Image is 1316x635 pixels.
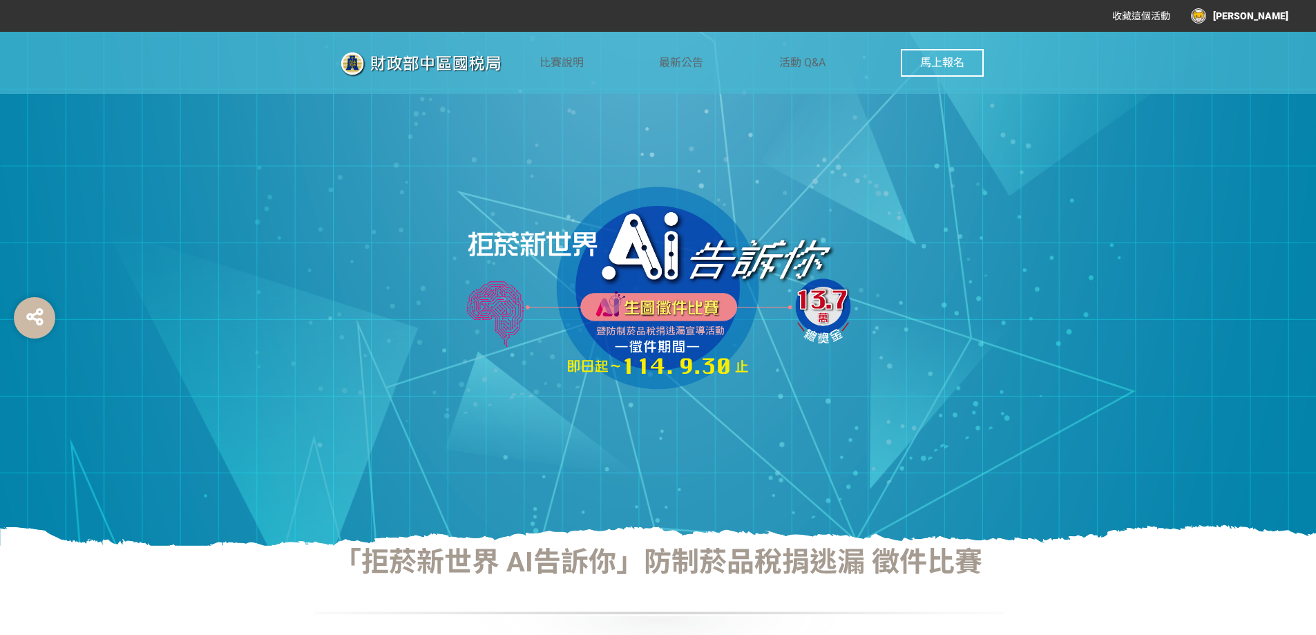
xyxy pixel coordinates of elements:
[779,56,826,69] span: 活動 Q&A
[901,49,984,77] button: 馬上報名
[779,32,826,94] a: 活動 Q&A
[332,46,540,81] img: 「拒菸新世界 AI告訴你」防制菸品稅捐逃漏 徵件比賽
[451,185,866,392] img: 「拒菸新世界 AI告訴你」防制菸品稅捐逃漏 徵件比賽
[540,56,584,69] span: 比賽說明
[540,32,584,94] a: 比賽說明
[659,32,703,94] a: 最新公告
[1112,10,1170,21] span: 收藏這個活動
[659,56,703,69] span: 最新公告
[313,546,1004,579] h1: 「拒菸新世界 AI告訴你」防制菸品稅捐逃漏 徵件比賽
[920,56,964,69] span: 馬上報名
